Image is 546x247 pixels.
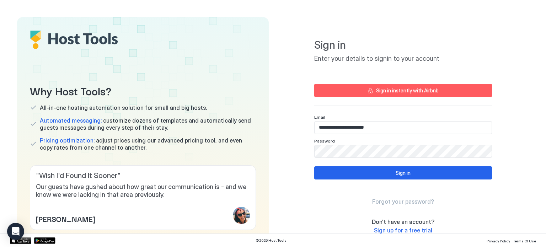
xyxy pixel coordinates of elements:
a: Sign up for a free trial [374,227,432,234]
span: Sign in [314,38,492,52]
span: Our guests have gushed about how great our communication is - and we know we were lacking in that... [36,183,250,199]
span: Privacy Policy [487,239,510,243]
div: Sign in [396,169,411,177]
div: Open Intercom Messenger [7,223,24,240]
span: Pricing optimization: [40,137,95,144]
div: Sign in instantly with Airbnb [376,87,439,94]
span: Enter your details to signin to your account [314,55,492,63]
button: Sign in [314,166,492,179]
span: adjust prices using our advanced pricing tool, and even copy rates from one channel to another. [40,137,256,151]
a: Privacy Policy [487,237,510,244]
div: profile [233,207,250,224]
span: Email [314,114,325,120]
a: App Store [10,237,31,244]
span: Don't have an account? [372,218,434,225]
span: customize dozens of templates and automatically send guests messages during every step of their s... [40,117,256,131]
a: Forgot your password? [372,198,434,205]
input: Input Field [315,145,492,157]
span: © 2025 Host Tools [256,238,287,243]
span: Password [314,138,335,144]
a: Google Play Store [34,237,55,244]
span: " Wish I'd Found It Sooner " [36,171,250,180]
a: Terms Of Use [513,237,536,244]
span: [PERSON_NAME] [36,213,95,224]
span: Automated messaging: [40,117,102,124]
button: Sign in instantly with Airbnb [314,84,492,97]
span: Why Host Tools? [30,82,256,98]
span: All-in-one hosting automation solution for small and big hosts. [40,104,207,111]
input: Input Field [315,122,492,134]
span: Terms Of Use [513,239,536,243]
